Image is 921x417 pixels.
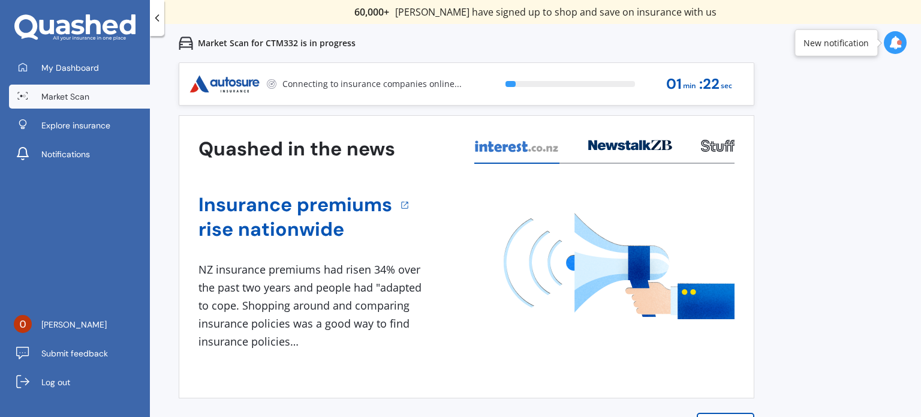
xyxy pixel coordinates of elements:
[9,113,150,137] a: Explore insurance
[198,37,356,49] p: Market Scan for CTM332 is in progress
[803,37,869,49] div: New notification
[666,76,682,92] span: 01
[721,78,732,94] span: sec
[282,78,462,90] p: Connecting to insurance companies online...
[198,217,392,242] a: rise nationwide
[9,313,150,337] a: [PERSON_NAME]
[9,142,150,166] a: Notifications
[198,261,426,350] div: NZ insurance premiums had risen 34% over the past two years and people had "adapted to cope. Shop...
[14,315,32,333] img: ACg8ocKvhGVydQ1vow0Ss8FqsgLGXkVhKlEjqsWhi6rPsnidghsrJA=s96-c
[9,56,150,80] a: My Dashboard
[179,36,193,50] img: car.f15378c7a67c060ca3f3.svg
[9,85,150,109] a: Market Scan
[198,193,392,217] a: Insurance premiums
[41,376,70,388] span: Log out
[41,119,110,131] span: Explore insurance
[41,347,108,359] span: Submit feedback
[41,148,90,160] span: Notifications
[41,91,89,103] span: Market Scan
[683,78,696,94] span: min
[699,76,720,92] span: : 22
[41,319,107,331] span: [PERSON_NAME]
[41,62,99,74] span: My Dashboard
[504,213,735,319] img: media image
[198,137,395,161] h3: Quashed in the news
[9,341,150,365] a: Submit feedback
[9,370,150,394] a: Log out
